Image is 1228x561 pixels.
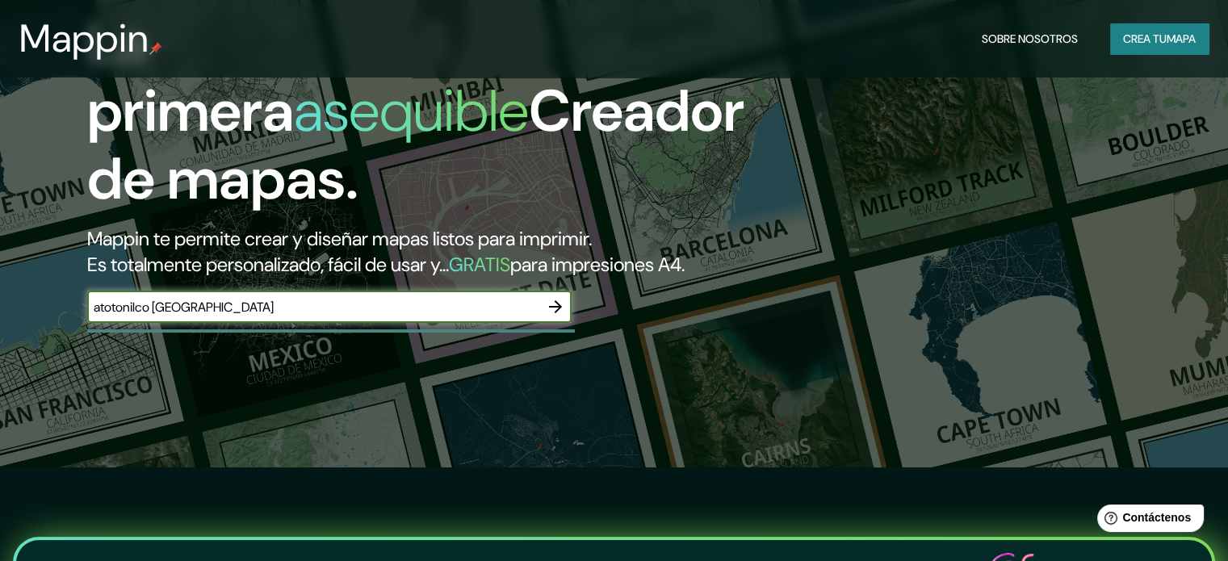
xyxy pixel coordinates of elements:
font: Mappin te permite crear y diseñar mapas listos para imprimir. [87,226,592,251]
font: Creador de mapas. [87,73,744,216]
font: Mappin [19,13,149,64]
font: asequible [294,73,529,149]
font: GRATIS [449,252,510,277]
button: Crea tumapa [1110,23,1209,54]
button: Sobre nosotros [975,23,1084,54]
iframe: Lanzador de widgets de ayuda [1084,498,1210,543]
font: Es totalmente personalizado, fácil de usar y... [87,252,449,277]
font: para impresiones A4. [510,252,685,277]
input: Elige tu lugar favorito [87,298,539,316]
font: Sobre nosotros [982,31,1078,46]
img: pin de mapeo [149,42,162,55]
font: mapa [1167,31,1196,46]
font: Crea tu [1123,31,1167,46]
